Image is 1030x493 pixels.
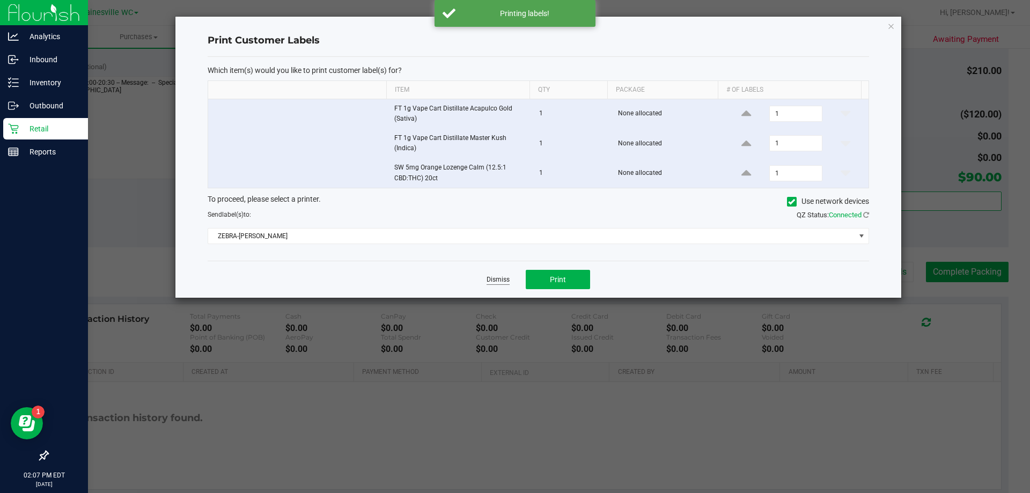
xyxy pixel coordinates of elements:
th: Item [386,81,529,99]
span: Connected [829,211,862,219]
td: FT 1g Vape Cart Distillate Master Kush (Indica) [388,129,533,158]
inline-svg: Inbound [8,54,19,65]
label: Use network devices [787,196,869,207]
inline-svg: Reports [8,146,19,157]
p: Retail [19,122,83,135]
span: QZ Status: [797,211,869,219]
td: FT 1g Vape Cart Distillate Acapulco Gold (Sativa) [388,99,533,129]
p: Which item(s) would you like to print customer label(s) for? [208,65,869,75]
p: [DATE] [5,480,83,488]
iframe: Resource center [11,407,43,439]
inline-svg: Outbound [8,100,19,111]
inline-svg: Analytics [8,31,19,42]
td: SW 5mg Orange Lozenge Calm (12.5:1 CBD:THC) 20ct [388,158,533,187]
th: # of labels [718,81,861,99]
span: label(s) [222,211,244,218]
span: ZEBRA-[PERSON_NAME] [208,229,855,244]
p: Inventory [19,76,83,89]
button: Print [526,270,590,289]
h4: Print Customer Labels [208,34,869,48]
p: Inbound [19,53,83,66]
td: 1 [533,129,612,158]
th: Qty [529,81,607,99]
inline-svg: Inventory [8,77,19,88]
td: None allocated [612,99,724,129]
th: Package [607,81,718,99]
td: None allocated [612,129,724,158]
td: 1 [533,99,612,129]
inline-svg: Retail [8,123,19,134]
td: 1 [533,158,612,187]
p: Reports [19,145,83,158]
td: None allocated [612,158,724,187]
p: Outbound [19,99,83,112]
span: Print [550,275,566,284]
p: 02:07 PM EDT [5,470,83,480]
a: Dismiss [487,275,510,284]
span: Send to: [208,211,251,218]
div: To proceed, please select a printer. [200,194,877,210]
div: Printing labels! [461,8,587,19]
iframe: Resource center unread badge [32,406,45,418]
p: Analytics [19,30,83,43]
